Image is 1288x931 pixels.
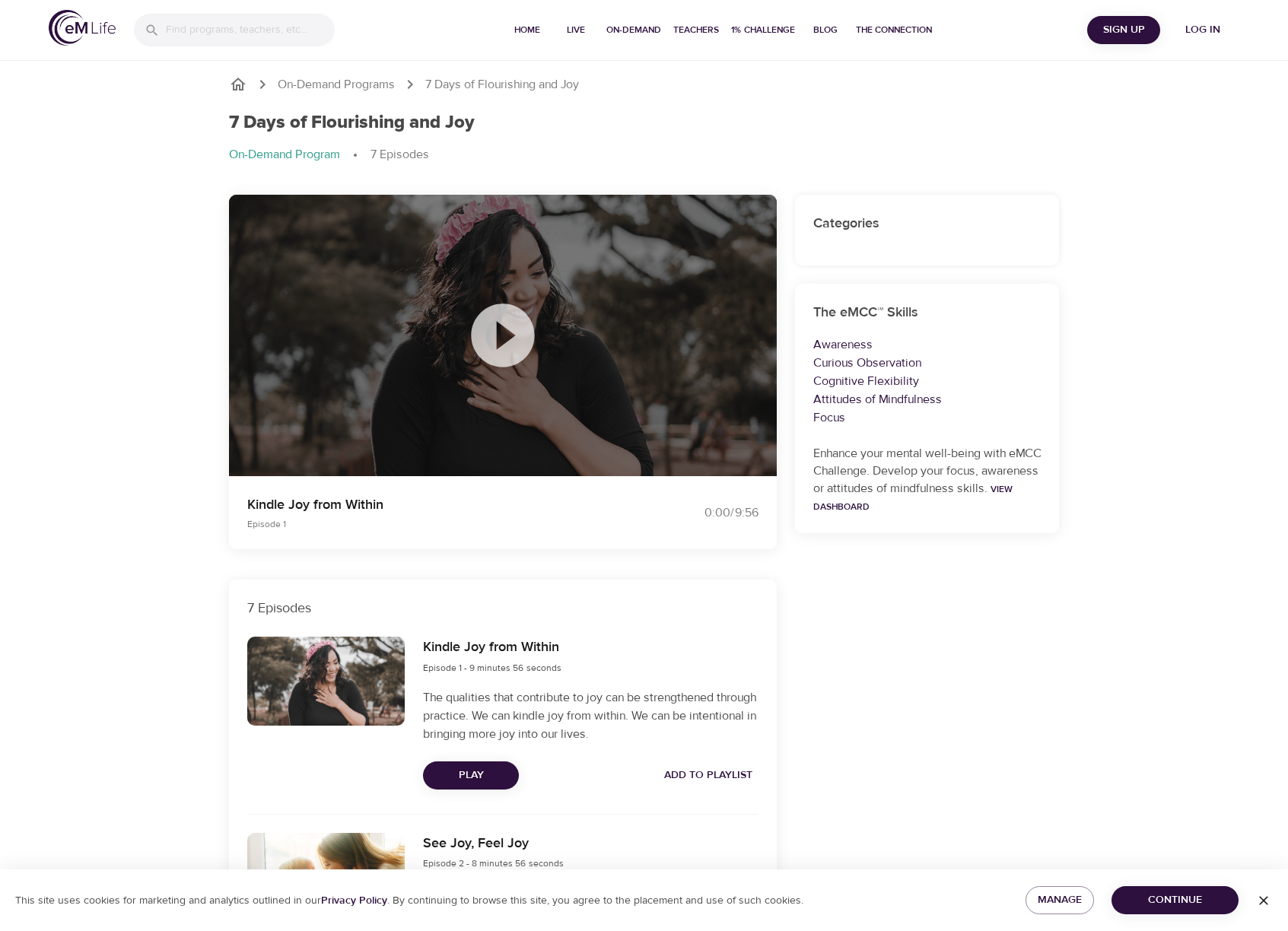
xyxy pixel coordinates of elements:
[247,517,626,531] p: Episode 1
[813,445,1042,515] p: Enhance your mental well-being with eMCC Challenge. Develop your focus, awareness or attitudes of...
[423,833,564,855] h6: See Joy, Feel Joy
[423,688,758,743] p: The qualities that contribute to joy can be strengthened through practice. We can kindle joy from...
[370,146,429,164] p: 7 Episodes
[229,146,1060,164] nav: breadcrumb
[813,390,1042,408] p: Attitudes of Mindfulness
[664,766,752,785] span: Add to Playlist
[278,76,395,94] a: On-Demand Programs
[558,22,594,38] span: Live
[731,22,795,38] span: 1% Challenge
[813,354,1042,372] p: Curious Observation
[1087,16,1160,44] button: Sign Up
[813,302,1042,324] h6: The eMCC™ Skills
[856,22,932,38] span: The Connection
[606,22,661,38] span: On-Demand
[166,14,335,46] input: Find programs, teachers, etc...
[423,761,519,790] button: Play
[1124,891,1226,910] span: Continue
[1166,16,1239,44] button: Log in
[813,335,1042,354] p: Awareness
[813,408,1042,427] p: Focus
[644,504,758,522] div: 0:00 / 9:56
[49,10,116,46] img: logo
[423,637,561,659] h6: Kindle Joy from Within
[435,766,507,785] span: Play
[1093,21,1154,40] span: Sign Up
[425,76,579,94] p: 7 Days of Flourishing and Joy
[229,75,1060,94] nav: breadcrumb
[229,112,475,134] h1: 7 Days of Flourishing and Joy
[247,494,626,515] p: Kindle Joy from Within
[813,372,1042,390] p: Cognitive Flexibility
[229,146,340,164] p: On-Demand Program
[509,22,545,38] span: Home
[1038,891,1082,910] span: Manage
[673,22,719,38] span: Teachers
[423,662,561,674] span: Episode 1 - 9 minutes 56 seconds
[1111,886,1239,914] button: Continue
[423,857,564,869] span: Episode 2 - 8 minutes 56 seconds
[321,894,387,907] a: Privacy Policy
[658,761,758,790] button: Add to Playlist
[813,213,1042,235] h6: Categories
[247,598,758,618] p: 7 Episodes
[807,22,844,38] span: Blog
[1026,886,1094,914] button: Manage
[1172,21,1233,40] span: Log in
